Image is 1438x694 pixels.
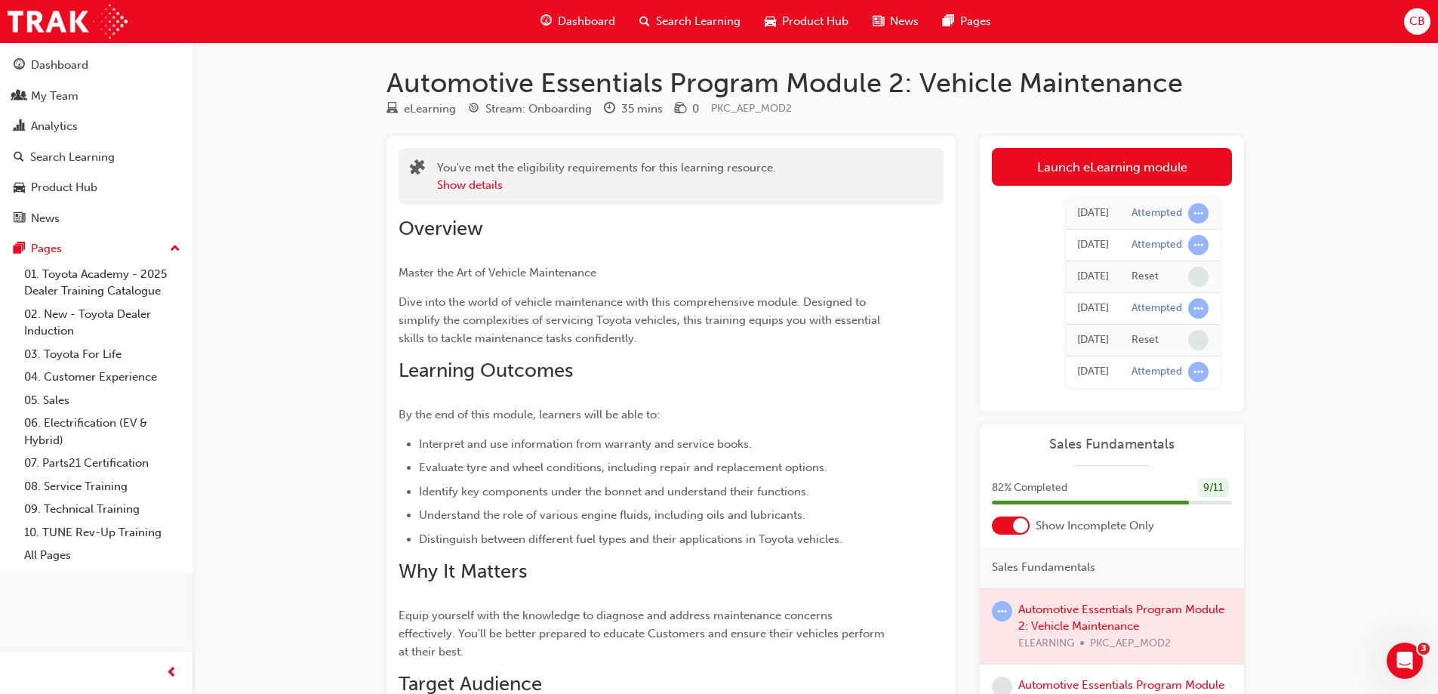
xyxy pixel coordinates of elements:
span: puzzle-icon [410,161,425,178]
a: 04. Customer Experience [18,366,186,389]
a: 10. TUNE Rev-Up Training [18,521,186,544]
div: 35 mins [621,100,663,118]
a: News [6,205,186,233]
span: target-icon [468,103,479,116]
div: Attempted [1132,206,1182,221]
span: car-icon [14,181,25,195]
div: Dashboard [31,57,88,74]
button: DashboardMy TeamAnalyticsSearch LearningProduct HubNews [6,48,186,235]
span: Pages [960,13,991,30]
span: CB [1409,13,1425,30]
div: Attempted [1132,238,1182,252]
div: Tue May 14 2024 13:38:24 GMT+1000 (Australian Eastern Standard Time) [1077,268,1109,285]
a: Search Learning [6,143,186,171]
div: Stream [468,100,592,119]
a: 08. Service Training [18,475,186,498]
button: Pages [6,235,186,263]
a: news-iconNews [861,6,931,37]
div: Pages [31,240,62,258]
a: 02. New - Toyota Dealer Induction [18,303,186,343]
span: news-icon [14,212,25,226]
div: eLearning [404,100,456,118]
span: chart-icon [14,120,25,134]
span: learningRecordVerb_ATTEMPT-icon [1188,235,1209,255]
span: Understand the role of various engine fluids, including oils and lubricants. [419,508,805,522]
span: car-icon [765,12,776,31]
span: By the end of this module, learners will be able to: [399,408,660,421]
span: Why It Matters [399,560,527,583]
div: Stream: Onboarding [485,100,592,118]
div: Search Learning [30,149,115,166]
a: 07. Parts21 Certification [18,452,186,475]
span: Learning Outcomes [399,359,573,382]
span: search-icon [14,151,24,165]
a: 01. Toyota Academy - 2025 Dealer Training Catalogue [18,263,186,303]
span: learningRecordVerb_ATTEMPT-icon [1188,203,1209,224]
span: Overview [399,217,483,240]
div: Price [675,100,699,119]
div: Product Hub [31,179,97,196]
a: 03. Toyota For Life [18,343,186,366]
span: Equip yourself with the knowledge to diagnose and address maintenance concerns effectively. You'l... [399,609,888,659]
a: My Team [6,82,186,110]
span: guage-icon [540,12,552,31]
span: pages-icon [943,12,954,31]
span: learningRecordVerb_ATTEMPT-icon [1188,298,1209,319]
span: pages-icon [14,242,25,256]
span: learningResourceType_ELEARNING-icon [386,103,398,116]
a: search-iconSearch Learning [627,6,753,37]
a: 05. Sales [18,389,186,412]
span: up-icon [170,239,180,259]
div: Tue May 14 2024 13:38:25 GMT+1000 (Australian Eastern Standard Time) [1077,236,1109,254]
span: learningRecordVerb_NONE-icon [1188,330,1209,350]
span: search-icon [639,12,650,31]
h1: Automotive Essentials Program Module 2: Vehicle Maintenance [386,66,1244,100]
span: 82 % Completed [992,480,1067,497]
span: money-icon [675,103,686,116]
a: Product Hub [6,174,186,202]
div: Tue May 14 2024 11:42:48 GMT+1000 (Australian Eastern Standard Time) [1077,363,1109,381]
iframe: Intercom live chat [1387,643,1423,679]
span: Learning resource code [711,102,792,115]
div: 0 [692,100,699,118]
a: car-iconProduct Hub [753,6,861,37]
span: 3 [1418,643,1430,655]
div: 9 / 11 [1198,478,1229,498]
span: people-icon [14,90,25,103]
a: 09. Technical Training [18,498,186,521]
a: Sales Fundamentals [992,436,1232,453]
button: Show details [437,177,503,194]
div: Attempted [1132,365,1182,379]
span: News [890,13,919,30]
span: Distinguish between different fuel types and their applications in Toyota vehicles. [419,532,842,546]
span: Master the Art of Vehicle Maintenance [399,266,596,279]
span: news-icon [873,12,884,31]
a: guage-iconDashboard [528,6,627,37]
div: Thu Jul 10 2025 11:49:04 GMT+1000 (Australian Eastern Standard Time) [1077,205,1109,222]
span: Evaluate tyre and wheel conditions, including repair and replacement options. [419,461,827,474]
a: Dashboard [6,51,186,79]
span: Identify key components under the bonnet and understand their functions. [419,485,809,498]
div: My Team [31,88,79,105]
span: guage-icon [14,59,25,72]
a: All Pages [18,544,186,567]
div: Tue May 14 2024 13:34:54 GMT+1000 (Australian Eastern Standard Time) [1077,332,1109,349]
span: Dive into the world of vehicle maintenance with this comprehensive module. Designed to simplify t... [399,295,883,345]
div: Analytics [31,118,78,135]
div: Duration [604,100,663,119]
div: Attempted [1132,301,1182,316]
span: Product Hub [782,13,848,30]
div: Reset [1132,270,1159,284]
a: 06. Electrification (EV & Hybrid) [18,412,186,452]
span: prev-icon [166,664,177,683]
img: Trak [8,5,128,39]
a: Analytics [6,113,186,140]
button: CB [1404,8,1430,35]
span: Show Incomplete Only [1036,517,1154,535]
span: clock-icon [604,103,615,116]
span: Sales Fundamentals [992,559,1095,576]
div: You've met the eligibility requirements for this learning resource. [437,159,776,193]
